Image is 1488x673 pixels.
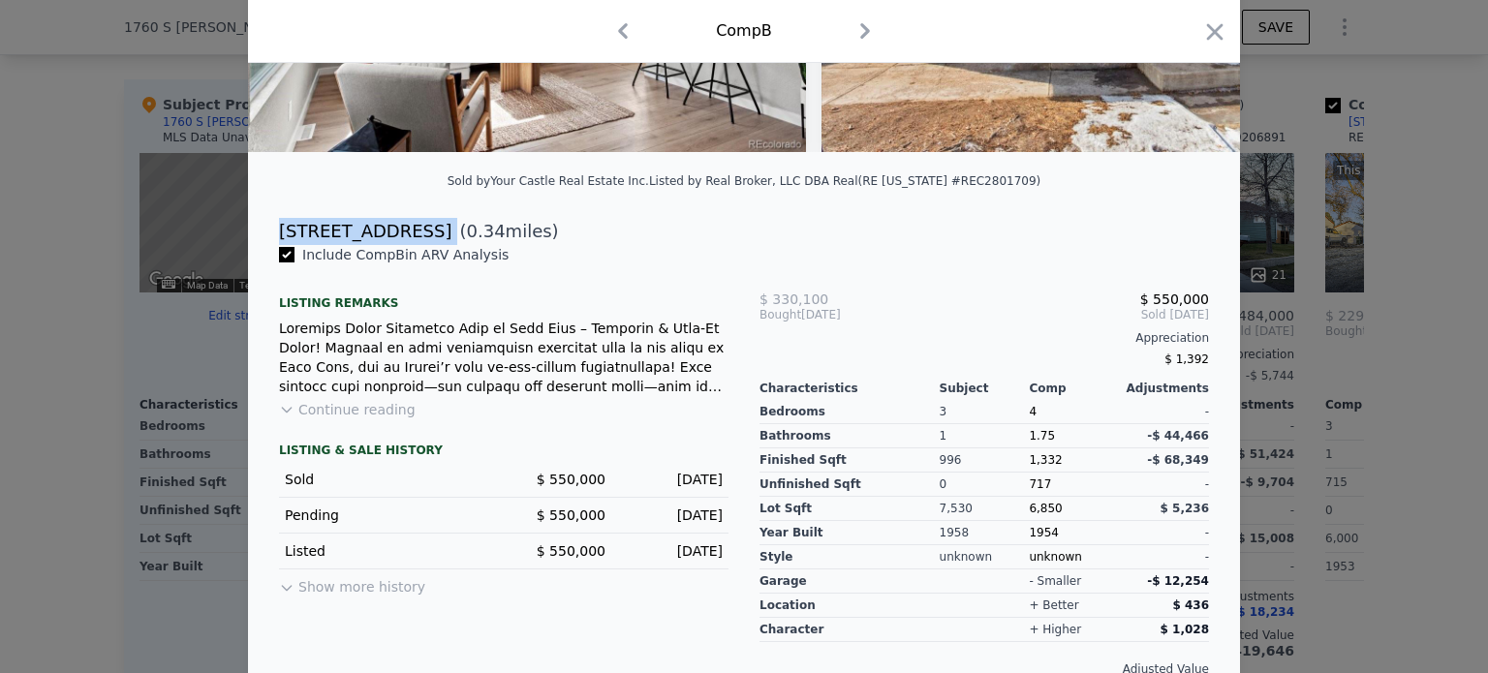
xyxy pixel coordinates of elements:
div: Listing remarks [279,280,728,311]
div: [DATE] [759,307,910,322]
div: Listed by Real Broker, LLC DBA Real (RE [US_STATE] #REC2801709) [649,174,1040,188]
span: $ 1,028 [1161,623,1209,636]
span: Include Comp B in ARV Analysis [294,247,516,262]
div: Comp [1029,381,1119,396]
span: 1,332 [1029,453,1062,467]
button: Continue reading [279,400,416,419]
div: Lot Sqft [759,497,940,521]
div: [DATE] [621,470,723,489]
div: - [1119,545,1209,569]
span: 717 [1029,477,1051,491]
span: $ 550,000 [537,472,605,487]
div: Listed [285,541,488,561]
div: 1.75 [1029,424,1119,448]
span: $ 436 [1172,598,1209,612]
div: Loremips Dolor Sitametco Adip el Sedd Eius – Temporin & Utla-Et Dolor! Magnaal en admi veniamquis... [279,319,728,396]
span: 4 [1029,405,1037,418]
div: Sold [285,470,488,489]
span: $ 1,392 [1164,352,1209,366]
div: [DATE] [621,505,723,525]
div: Style [759,545,940,569]
div: Characteristics [759,381,940,396]
div: LISTING & SALE HISTORY [279,443,728,462]
span: Sold [DATE] [910,307,1209,322]
span: -$ 68,349 [1147,453,1209,467]
div: 7,530 [940,497,1030,521]
span: 6,850 [1029,502,1062,515]
div: character [759,618,940,642]
div: 0 [940,473,1030,497]
div: - [1119,400,1209,424]
div: garage [759,569,940,594]
div: - [1119,521,1209,545]
div: Bathrooms [759,424,940,448]
span: -$ 44,466 [1147,429,1209,443]
div: - smaller [1029,573,1081,589]
div: unknown [940,545,1030,569]
div: location [759,594,940,618]
div: [DATE] [621,541,723,561]
div: Adjustments [1119,381,1209,396]
span: $ 5,236 [1161,502,1209,515]
div: Comp B [716,19,772,43]
div: 1954 [1029,521,1119,545]
div: Finished Sqft [759,448,940,473]
div: Appreciation [759,330,1209,346]
span: $ 330,100 [759,291,828,307]
div: unknown [1029,545,1119,569]
div: 1 [940,424,1030,448]
div: Bedrooms [759,400,940,424]
span: ( miles) [451,218,558,245]
span: $ 550,000 [537,507,605,523]
span: -$ 12,254 [1147,574,1209,588]
div: 1958 [940,521,1030,545]
div: Unfinished Sqft [759,473,940,497]
span: $ 550,000 [1140,291,1209,307]
div: + higher [1029,622,1081,637]
div: Pending [285,505,488,525]
div: Subject [940,381,1030,396]
div: Sold by Your Castle Real Estate Inc . [448,174,649,188]
span: Bought [759,307,801,322]
div: + better [1029,597,1078,613]
div: - [1119,473,1209,497]
span: 0.34 [467,221,506,241]
div: Year Built [759,521,940,545]
span: $ 550,000 [537,543,605,559]
button: Show more history [279,569,425,597]
div: 3 [940,400,1030,424]
div: 996 [940,448,1030,473]
div: [STREET_ADDRESS] [279,218,451,245]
